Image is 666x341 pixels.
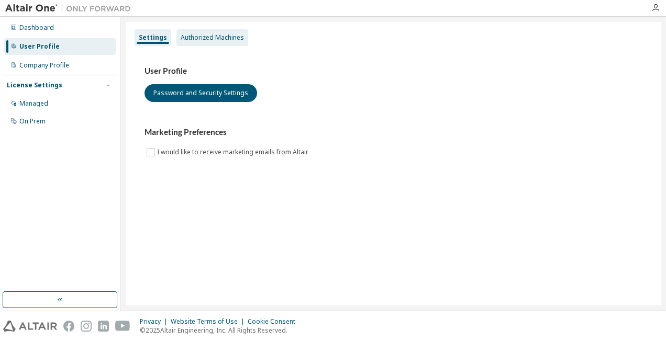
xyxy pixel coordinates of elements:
[19,61,69,70] div: Company Profile
[171,317,248,326] div: Website Terms of Use
[19,42,60,51] div: User Profile
[140,326,302,335] p: © 2025 Altair Engineering, Inc. All Rights Reserved.
[3,321,57,332] img: altair_logo.svg
[115,321,130,332] img: youtube.svg
[19,24,54,32] div: Dashboard
[19,99,48,108] div: Managed
[5,3,136,14] img: Altair One
[19,117,46,126] div: On Prem
[145,127,642,138] h3: Marketing Preferences
[140,317,171,326] div: Privacy
[181,33,244,42] div: Authorized Machines
[98,321,109,332] img: linkedin.svg
[81,321,92,332] img: instagram.svg
[145,84,257,102] button: Password and Security Settings
[63,321,74,332] img: facebook.svg
[7,81,62,89] div: License Settings
[145,66,642,76] h3: User Profile
[139,33,167,42] div: Settings
[157,146,310,158] label: I would like to receive marketing emails from Altair
[248,317,302,326] div: Cookie Consent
